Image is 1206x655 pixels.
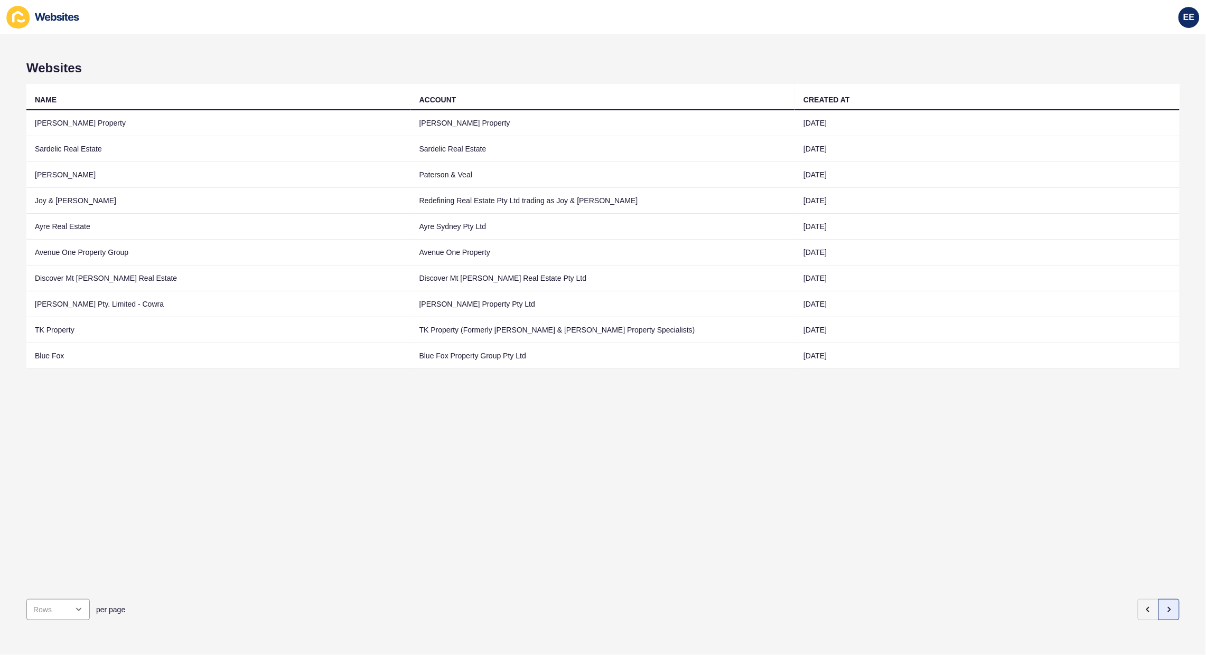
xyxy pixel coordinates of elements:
[411,343,796,369] td: Blue Fox Property Group Pty Ltd
[795,188,1180,214] td: [DATE]
[26,110,411,136] td: [PERSON_NAME] Property
[411,240,796,265] td: Avenue One Property
[26,343,411,369] td: Blue Fox
[411,214,796,240] td: Ayre Sydney Pty Ltd
[411,162,796,188] td: Paterson & Veal
[419,94,456,105] div: ACCOUNT
[26,61,1180,75] h1: Websites
[795,343,1180,369] td: [DATE]
[795,162,1180,188] td: [DATE]
[96,604,125,615] span: per page
[795,136,1180,162] td: [DATE]
[803,94,850,105] div: CREATED AT
[411,136,796,162] td: Sardelic Real Estate
[26,136,411,162] td: Sardelic Real Estate
[26,240,411,265] td: Avenue One Property Group
[795,110,1180,136] td: [DATE]
[26,214,411,240] td: Ayre Real Estate
[411,110,796,136] td: [PERSON_NAME] Property
[26,265,411,291] td: Discover Mt [PERSON_NAME] Real Estate
[411,188,796,214] td: Redefining Real Estate Pty Ltd trading as Joy & [PERSON_NAME]
[26,162,411,188] td: [PERSON_NAME]
[795,265,1180,291] td: [DATE]
[411,291,796,317] td: [PERSON_NAME] Property Pty Ltd
[795,240,1180,265] td: [DATE]
[1183,12,1194,23] span: EE
[411,317,796,343] td: TK Property (Formerly [PERSON_NAME] & [PERSON_NAME] Property Specialists)
[35,94,57,105] div: NAME
[795,291,1180,317] td: [DATE]
[795,317,1180,343] td: [DATE]
[26,317,411,343] td: TK Property
[26,291,411,317] td: [PERSON_NAME] Pty. Limited - Cowra
[795,214,1180,240] td: [DATE]
[411,265,796,291] td: Discover Mt [PERSON_NAME] Real Estate Pty Ltd
[26,188,411,214] td: Joy & [PERSON_NAME]
[26,599,90,620] div: open menu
